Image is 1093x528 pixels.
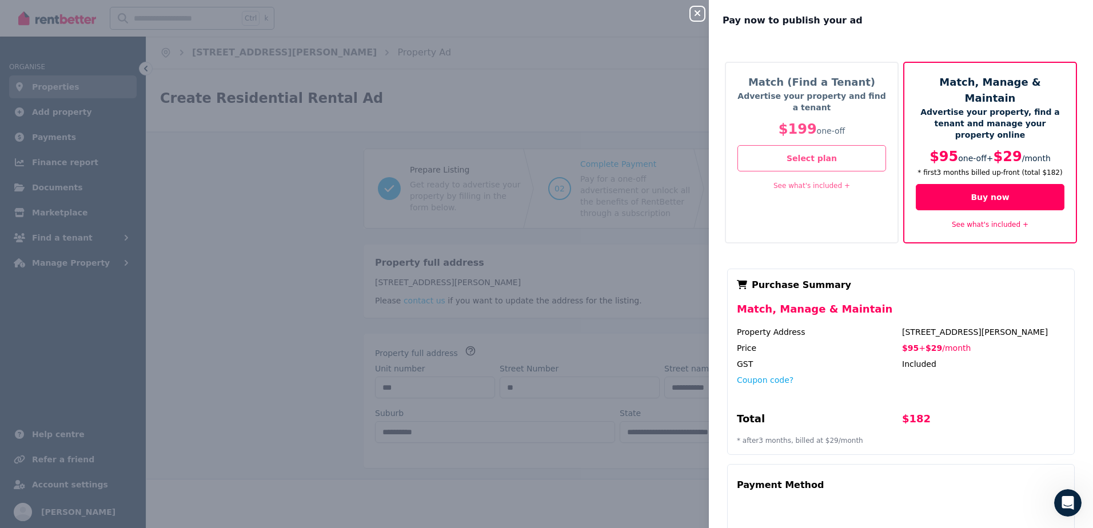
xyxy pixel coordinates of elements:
button: Buy now [916,184,1064,210]
span: Home [25,385,51,393]
button: Search for help [17,274,212,297]
div: We typically reply in under 30 minutes [23,242,191,254]
p: * first 3 month s billed up-front (total $182 ) [916,168,1064,177]
div: $182 [902,411,1065,431]
div: Property Address [737,326,900,338]
span: + [987,154,994,163]
span: + [919,343,926,353]
p: Advertise your property and find a tenant [737,90,886,113]
div: Price [737,342,900,354]
div: GST [737,358,900,370]
div: Recent messageProfile image for RochelleRate your conversation[PERSON_NAME]•2h ago [11,154,217,214]
div: How much does it cost? [23,306,192,318]
div: • 2h ago [119,193,152,205]
a: See what's included + [773,182,850,190]
span: Search for help [23,280,93,292]
div: Total [737,411,900,431]
span: $199 [779,121,817,137]
button: Messages [76,357,152,402]
button: Select plan [737,145,886,171]
div: Payment Method [737,474,824,497]
span: $95 [902,343,919,353]
div: Profile image for RochelleRate your conversation[PERSON_NAME]•2h ago [12,171,217,214]
span: Rate your conversation [51,182,144,191]
span: / month [942,343,971,353]
iframe: Intercom live chat [1054,489,1082,517]
div: Lease Agreement [17,344,212,365]
div: Rental Payments - How They Work [23,327,192,339]
p: Hi [PERSON_NAME] 👋 [23,81,206,120]
span: one-off [817,126,845,135]
h5: Match, Manage & Maintain [916,74,1064,106]
div: Recent message [23,164,205,176]
a: See what's included + [952,221,1028,229]
div: Lease Agreement [23,349,192,361]
img: Profile image for Rochelle [23,181,46,204]
div: Send us a messageWe typically reply in under 30 minutes [11,220,217,263]
div: Purchase Summary [737,278,1065,292]
span: Pay now to publish your ad [723,14,863,27]
img: Profile image for Jeremy [179,18,202,41]
span: Help [181,385,200,393]
p: How can we help? [23,120,206,139]
img: Profile image for Rochelle [136,18,159,41]
p: Advertise your property, find a tenant and manage your property online [916,106,1064,141]
img: Profile image for Earl [158,18,181,41]
span: $29 [926,343,942,353]
div: [PERSON_NAME] [51,193,117,205]
div: Send us a message [23,230,191,242]
div: Rental Payments - How They Work [17,323,212,344]
span: Messages [95,385,134,393]
div: [STREET_ADDRESS][PERSON_NAME] [902,326,1065,338]
h5: Match (Find a Tenant) [737,74,886,90]
div: How much does it cost? [17,302,212,323]
button: Help [153,357,229,402]
img: logo [23,22,106,40]
div: Match, Manage & Maintain [737,301,1065,326]
p: * after 3 month s, billed at $29 / month [737,436,1065,445]
div: Included [902,358,1065,370]
button: Coupon code? [737,374,793,386]
span: / month [1022,154,1051,163]
span: one-off [958,154,987,163]
span: $95 [930,149,958,165]
span: $29 [994,149,1022,165]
